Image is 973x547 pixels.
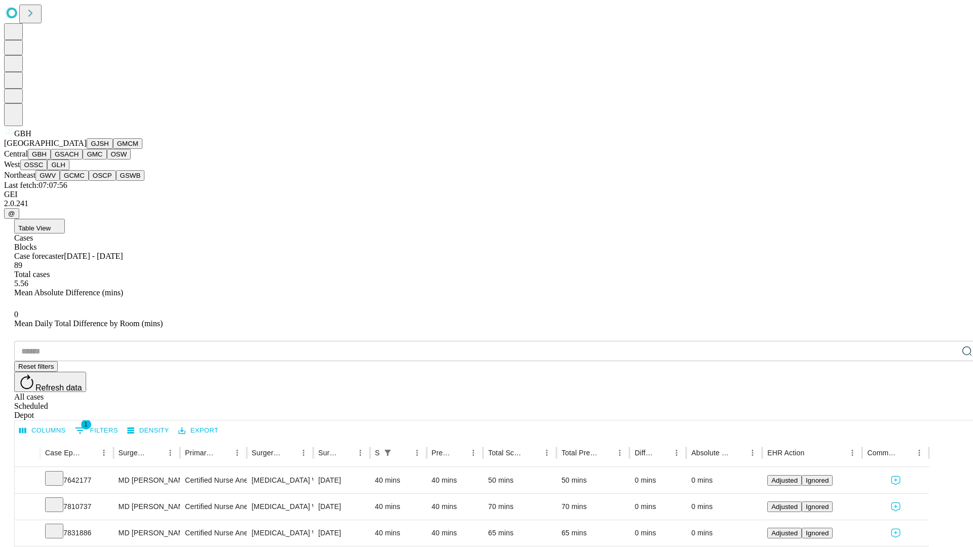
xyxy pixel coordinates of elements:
button: Sort [805,446,819,460]
div: 0 mins [691,520,757,546]
button: OSCP [89,170,116,181]
div: [DATE] [318,520,365,546]
span: Mean Daily Total Difference by Room (mins) [14,319,163,328]
button: Menu [163,446,177,460]
div: Surgery Date [318,449,338,457]
div: 50 mins [562,467,625,493]
span: Total cases [14,270,50,279]
span: Table View [18,224,51,232]
button: Menu [230,446,244,460]
button: Table View [14,219,65,233]
div: 50 mins [488,467,551,493]
button: Sort [396,446,410,460]
div: 65 mins [562,520,625,546]
div: GEI [4,190,969,199]
button: Ignored [802,501,833,512]
button: @ [4,208,19,219]
div: Scheduled In Room Duration [375,449,380,457]
div: 40 mins [375,467,422,493]
div: MD [PERSON_NAME] [119,520,175,546]
div: Difference [634,449,654,457]
button: Menu [669,446,684,460]
button: Sort [282,446,296,460]
button: OSSC [20,160,48,170]
button: Sort [598,446,613,460]
div: MD [PERSON_NAME] [119,467,175,493]
div: Total Predicted Duration [562,449,598,457]
div: 2.0.241 [4,199,969,208]
button: Sort [526,446,540,460]
div: 0 mins [691,494,757,520]
button: Menu [745,446,760,460]
button: GSWB [116,170,145,181]
span: @ [8,210,15,217]
span: [DATE] - [DATE] [64,252,123,260]
div: [MEDICAL_DATA] WITH [MEDICAL_DATA] AND/OR [MEDICAL_DATA] WITH OR WITHOUT D\T\C [252,520,308,546]
span: Reset filters [18,363,54,370]
div: Case Epic Id [45,449,82,457]
div: 40 mins [375,520,422,546]
span: 0 [14,310,18,319]
div: 40 mins [375,494,422,520]
button: Select columns [17,423,68,439]
button: Adjusted [767,528,802,538]
span: Adjusted [771,503,798,511]
button: Menu [613,446,627,460]
div: 0 mins [691,467,757,493]
div: 70 mins [562,494,625,520]
button: Ignored [802,528,833,538]
button: OSW [107,149,131,160]
div: Surgery Name [252,449,281,457]
span: Mean Absolute Difference (mins) [14,288,123,297]
button: Adjusted [767,475,802,486]
div: Comments [867,449,896,457]
button: GLH [47,160,69,170]
div: Certified Nurse Anesthetist [185,467,241,493]
span: 5.56 [14,279,28,288]
div: [MEDICAL_DATA] WITH [MEDICAL_DATA] AND/OR [MEDICAL_DATA] WITH OR WITHOUT D\T\C [252,494,308,520]
span: GBH [14,129,31,138]
button: Menu [466,446,480,460]
span: 1 [81,419,91,429]
div: 40 mins [432,494,478,520]
button: Export [176,423,221,439]
span: Adjusted [771,529,798,537]
button: Sort [452,446,466,460]
button: Sort [655,446,669,460]
button: GMC [83,149,106,160]
button: Menu [353,446,367,460]
button: Expand [20,525,35,542]
button: Expand [20,498,35,516]
button: Expand [20,472,35,490]
span: 89 [14,261,22,269]
span: Last fetch: 07:07:56 [4,181,67,189]
div: Total Scheduled Duration [488,449,525,457]
button: Refresh data [14,372,86,392]
div: 0 mins [634,520,681,546]
button: GBH [28,149,51,160]
div: Certified Nurse Anesthetist [185,494,241,520]
button: Reset filters [14,361,58,372]
div: Predicted In Room Duration [432,449,452,457]
span: Ignored [806,503,829,511]
button: Density [125,423,172,439]
div: 70 mins [488,494,551,520]
div: MD [PERSON_NAME] [119,494,175,520]
div: Primary Service [185,449,214,457]
button: Menu [540,446,554,460]
div: 65 mins [488,520,551,546]
div: [DATE] [318,467,365,493]
span: Ignored [806,529,829,537]
button: Ignored [802,475,833,486]
button: Menu [97,446,111,460]
span: Adjusted [771,477,798,484]
div: Surgeon Name [119,449,148,457]
button: Sort [216,446,230,460]
div: [DATE] [318,494,365,520]
button: Menu [410,446,424,460]
button: Sort [731,446,745,460]
div: [MEDICAL_DATA] WITH [MEDICAL_DATA] AND/OR [MEDICAL_DATA] WITH OR WITHOUT D\T\C [252,467,308,493]
button: GMCM [113,138,142,149]
span: [GEOGRAPHIC_DATA] [4,139,87,147]
button: Menu [845,446,859,460]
